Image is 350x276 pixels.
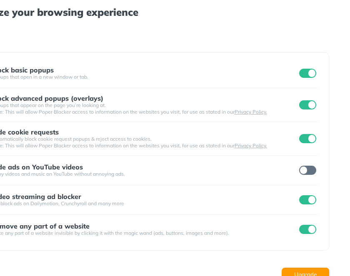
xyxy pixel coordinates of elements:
[235,142,267,149] a: Privacy Policy.
[235,109,267,115] a: Privacy Policy.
